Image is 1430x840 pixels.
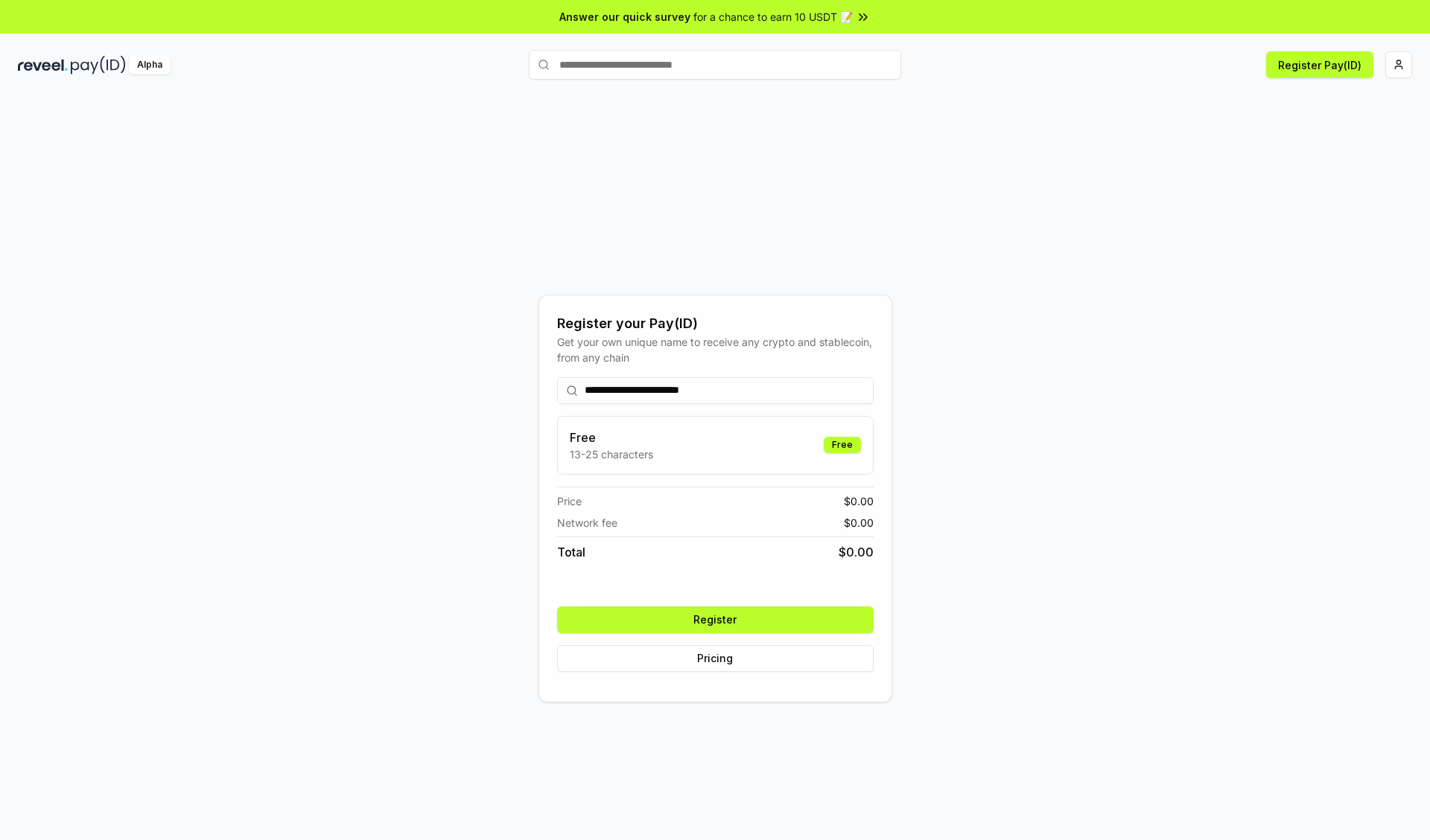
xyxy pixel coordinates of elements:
[559,9,690,25] span: Answer our quick survey
[1266,51,1373,78] button: Register Pay(ID)
[844,515,874,530] span: $ 0.00
[839,543,874,561] span: $ 0.00
[693,9,853,25] span: for a chance to earn 10 USDT 📝
[557,334,874,365] div: Get your own unique name to receive any crypto and stablecoin, from any chain
[129,56,171,74] div: Alpha
[557,515,617,530] span: Network fee
[18,56,68,74] img: reveel_dark
[570,446,653,462] p: 13-25 characters
[557,645,874,672] button: Pricing
[844,493,874,509] span: $ 0.00
[557,313,874,334] div: Register your Pay(ID)
[557,493,582,509] span: Price
[71,56,126,74] img: pay_id
[570,429,653,446] h3: Free
[557,606,874,633] button: Register
[824,437,861,453] div: Free
[557,543,585,561] span: Total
